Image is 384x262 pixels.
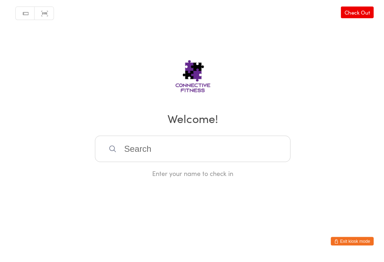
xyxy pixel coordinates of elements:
[152,52,232,106] img: Connective Fitness
[340,12,372,24] a: Check Out
[330,242,372,250] button: Exit kiosk mode
[95,174,289,183] div: Enter your name to check in
[95,141,289,167] input: Search
[7,116,377,132] h2: Welcome!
